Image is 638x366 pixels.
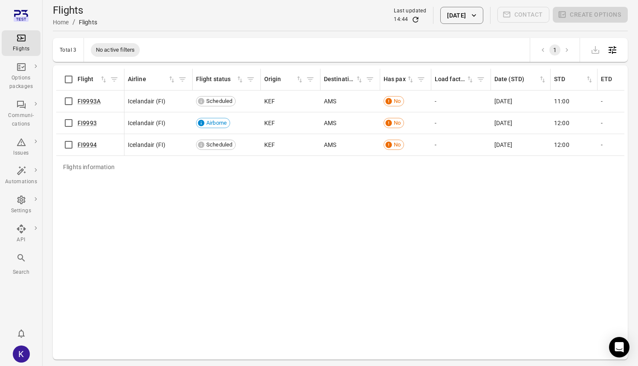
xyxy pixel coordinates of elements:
a: FI9993 [78,120,97,126]
span: Date (STD) [494,75,547,84]
div: Date (STD) [494,75,538,84]
span: Please make a selection to export [587,45,604,53]
button: page 1 [549,44,560,56]
span: Icelandair (FI) [128,97,165,105]
a: Issues [2,135,40,160]
span: [DATE] [494,119,512,127]
button: Filter by destination [364,73,376,86]
div: Sort by date (STD) in ascending order [494,75,547,84]
span: Please make a selection to create communications [497,7,550,24]
nav: Breadcrumbs [53,17,97,27]
div: Sort by flight status in ascending order [196,75,244,84]
button: Filter by airline [176,73,189,86]
div: Options packages [5,74,37,91]
span: Icelandair (FI) [128,119,165,127]
a: FI9993A [78,98,101,105]
a: Options packages [2,59,40,94]
button: Filter by has pax [415,73,427,86]
span: Load factor [435,75,474,84]
a: Settings [2,192,40,218]
div: Sort by airline in ascending order [128,75,176,84]
div: Sort by STD in ascending order [554,75,594,84]
span: No [391,119,404,127]
span: KEF [264,119,275,127]
span: Filter by flight [108,73,121,86]
span: [DATE] [494,141,512,149]
div: Open Intercom Messenger [609,337,629,357]
span: Please make a selection to create an option package [553,7,628,24]
span: KEF [264,97,275,105]
div: Communi-cations [5,111,37,129]
span: No [391,141,404,149]
span: Flight [78,75,108,84]
span: Flight status [196,75,244,84]
div: Load factor [435,75,466,84]
div: Flights [5,45,37,53]
div: API [5,236,37,244]
span: Airline [128,75,176,84]
div: Automations [5,178,37,186]
span: Has pax [384,75,415,84]
a: Automations [2,163,40,189]
span: 12:00 [554,141,569,149]
span: Icelandair (FI) [128,141,165,149]
div: - [435,141,488,149]
span: 11:00 [554,97,569,105]
button: Filter by load factor [474,73,487,86]
li: / [72,17,75,27]
div: Has pax [384,75,406,84]
button: Notifications [13,325,30,342]
div: STD [554,75,585,84]
button: [DATE] [440,7,483,24]
a: Flights [2,30,40,56]
div: Settings [5,207,37,215]
span: No active filters [91,46,140,54]
div: Sort by flight in ascending order [78,75,108,84]
span: AMS [324,119,336,127]
button: Refresh data [411,15,420,24]
span: No [391,97,404,105]
span: Destination [324,75,364,84]
button: Open table configuration [604,41,621,59]
h1: Flights [53,3,97,17]
button: Filter by origin [304,73,317,86]
div: Issues [5,149,37,158]
span: AMS [324,141,336,149]
a: FI9994 [78,141,97,148]
div: Total 3 [60,47,77,53]
span: STD [554,75,594,84]
button: kjasva [9,342,33,366]
div: Flights information [56,156,121,178]
span: AMS [324,97,336,105]
div: Flight status [196,75,236,84]
div: Flights [79,18,97,26]
span: Origin [264,75,304,84]
a: Home [53,19,69,26]
div: Search [5,268,37,277]
button: Filter by flight status [244,73,257,86]
div: Last updated [394,7,426,15]
span: KEF [264,141,275,149]
div: Sort by destination in ascending order [324,75,364,84]
div: - [435,119,488,127]
nav: pagination navigation [537,44,573,56]
span: Scheduled [203,141,235,149]
button: Search [2,250,40,279]
div: 14:44 [394,15,408,24]
a: API [2,221,40,247]
div: Sort by has pax in ascending order [384,75,415,84]
div: Sort by origin in ascending order [264,75,304,84]
div: ETD [601,75,632,84]
div: Airline [128,75,167,84]
div: Destination [324,75,355,84]
div: - [435,97,488,105]
div: K [13,346,30,363]
span: [DATE] [494,97,512,105]
div: Flight [78,75,99,84]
